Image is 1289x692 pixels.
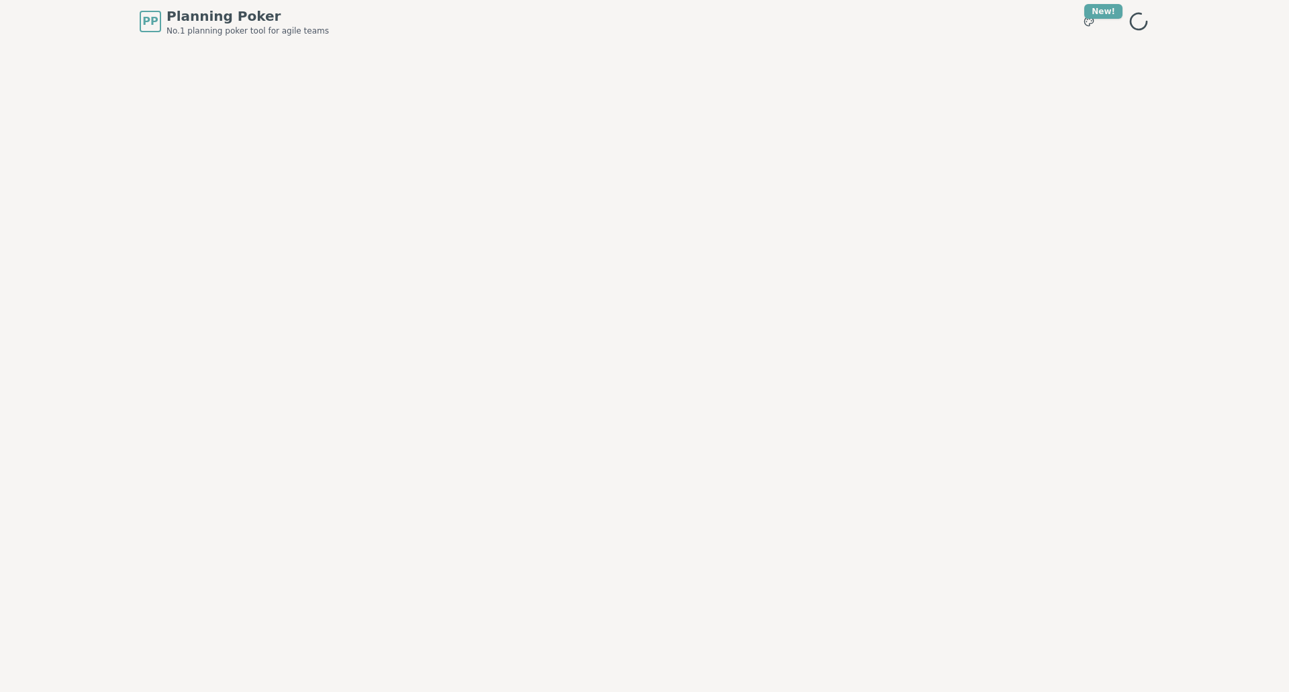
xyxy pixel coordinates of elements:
button: New! [1077,9,1101,34]
div: New! [1084,4,1123,19]
a: PPPlanning PokerNo.1 planning poker tool for agile teams [140,7,329,36]
span: Planning Poker [166,7,329,26]
span: No.1 planning poker tool for agile teams [166,26,329,36]
span: PP [142,13,158,30]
